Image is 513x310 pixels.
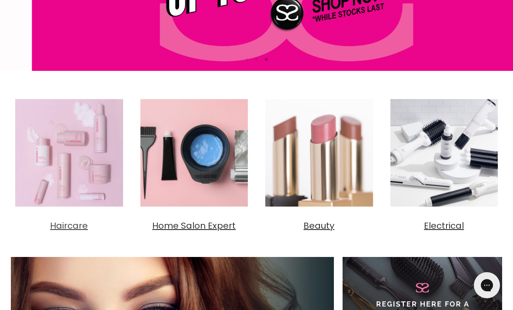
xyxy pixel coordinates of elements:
span: Beauty [303,220,334,232]
span: Home Salon Expert [152,220,236,232]
a: Home Salon Expert Home Salon Expert [136,95,253,232]
a: Haircare Haircare [11,95,127,232]
li: Page dot 1 [246,58,249,61]
span: Haircare [50,220,88,232]
img: Haircare [11,95,127,211]
li: Page dot 3 [265,58,268,61]
span: Electrical [424,220,464,232]
iframe: Gorgias live chat messenger [470,269,504,301]
img: Home Salon Expert [136,95,253,211]
a: Beauty Beauty [261,95,377,232]
a: Electrical Electrical [386,95,503,232]
li: Page dot 2 [255,58,258,61]
img: Electrical [386,95,503,211]
img: Beauty [261,95,377,211]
